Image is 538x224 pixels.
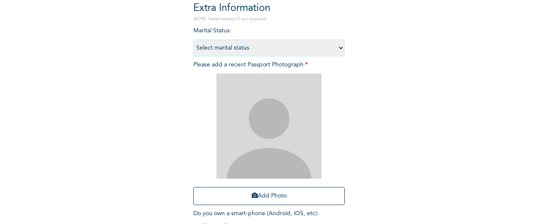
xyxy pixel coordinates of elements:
span: Please add a recent Passport Photograph [193,62,345,209]
img: Crop [216,74,322,179]
h2: Extra Information [193,1,345,16]
button: Add Photo [193,187,345,205]
span: Marital Status : [193,28,345,51]
p: NOTE: Fields marked (*) are required [193,16,345,22]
